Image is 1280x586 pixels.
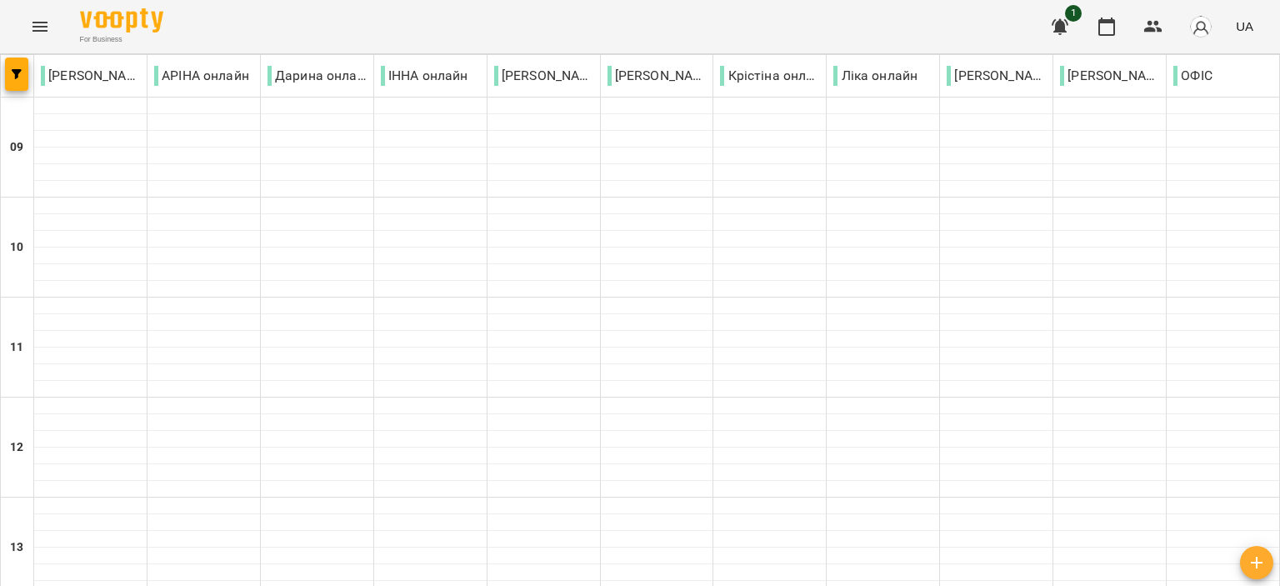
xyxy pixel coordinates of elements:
[80,34,163,45] span: For Business
[1229,11,1260,42] button: UA
[1060,66,1159,86] p: [PERSON_NAME]
[494,66,593,86] p: [PERSON_NAME]
[10,138,23,157] h6: 09
[10,338,23,357] h6: 11
[267,66,367,86] p: Дарина онлайн
[607,66,707,86] p: [PERSON_NAME]
[154,66,249,86] p: АРІНА онлайн
[833,66,917,86] p: Ліка онлайн
[20,7,60,47] button: Menu
[1173,66,1212,86] p: ОФІС
[1236,18,1253,35] span: UA
[10,438,23,457] h6: 12
[1189,15,1212,38] img: avatar_s.png
[947,66,1046,86] p: [PERSON_NAME]
[1065,5,1082,22] span: 1
[1240,546,1273,579] button: Створити урок
[720,66,819,86] p: Крістіна онлайн
[80,8,163,33] img: Voopty Logo
[381,66,468,86] p: ІННА онлайн
[41,66,140,86] p: [PERSON_NAME]
[10,538,23,557] h6: 13
[10,238,23,257] h6: 10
